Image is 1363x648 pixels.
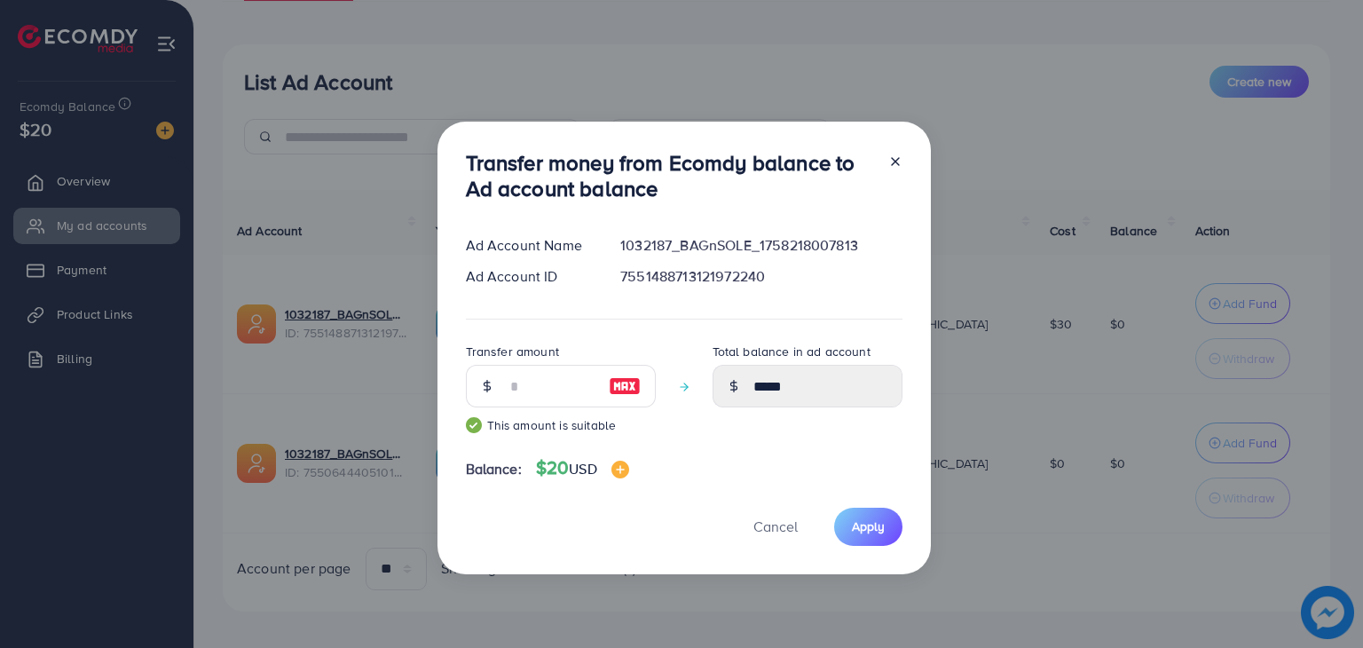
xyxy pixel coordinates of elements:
[466,459,522,479] span: Balance:
[731,508,820,546] button: Cancel
[611,461,629,478] img: image
[466,150,874,202] h3: Transfer money from Ecomdy balance to Ad account balance
[466,417,482,433] img: guide
[606,266,916,287] div: 7551488713121972240
[753,517,798,536] span: Cancel
[452,266,607,287] div: Ad Account ID
[852,518,885,535] span: Apply
[536,457,629,479] h4: $20
[466,343,559,360] label: Transfer amount
[609,375,641,397] img: image
[569,459,596,478] span: USD
[452,235,607,256] div: Ad Account Name
[834,508,902,546] button: Apply
[606,235,916,256] div: 1032187_BAGnSOLE_1758218007813
[713,343,871,360] label: Total balance in ad account
[466,416,656,434] small: This amount is suitable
